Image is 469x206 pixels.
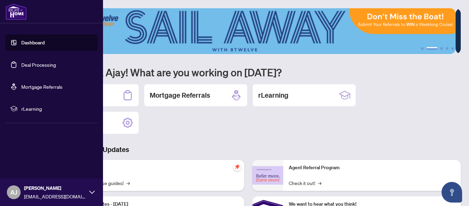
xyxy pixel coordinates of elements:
h2: rLearning [258,90,288,100]
a: Deal Processing [21,62,56,68]
a: Check it out!→ [289,179,321,187]
img: logo [5,3,27,20]
button: 1 [421,47,424,50]
span: rLearning [21,105,93,112]
span: AJ [10,187,17,197]
h3: Brokerage & Industry Updates [36,145,461,154]
p: Self-Help [72,164,239,172]
span: → [126,179,130,187]
button: 2 [426,47,437,50]
span: pushpin [233,163,241,171]
a: Mortgage Referrals [21,84,62,90]
img: Slide 1 [36,8,456,54]
button: Open asap [442,182,462,203]
span: → [318,179,321,187]
span: [PERSON_NAME] [24,184,86,192]
button: 3 [440,47,443,50]
h1: Welcome back Ajay! What are you working on [DATE]? [36,66,461,79]
button: 4 [446,47,448,50]
p: Agent Referral Program [289,164,455,172]
span: [EMAIL_ADDRESS][DOMAIN_NAME] [24,193,86,200]
button: 5 [451,47,454,50]
h2: Mortgage Referrals [150,90,210,100]
img: Agent Referral Program [252,166,283,185]
a: Dashboard [21,40,45,46]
